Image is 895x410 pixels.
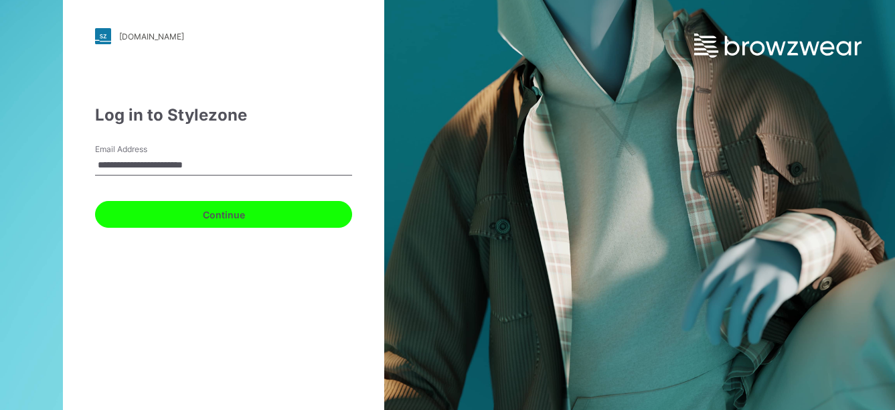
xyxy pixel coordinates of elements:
label: Email Address [95,143,189,155]
div: Log in to Stylezone [95,103,352,127]
img: stylezone-logo.562084cfcfab977791bfbf7441f1a819.svg [95,28,111,44]
button: Continue [95,201,352,228]
a: [DOMAIN_NAME] [95,28,352,44]
img: browzwear-logo.e42bd6dac1945053ebaf764b6aa21510.svg [694,33,862,58]
div: [DOMAIN_NAME] [119,31,184,42]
